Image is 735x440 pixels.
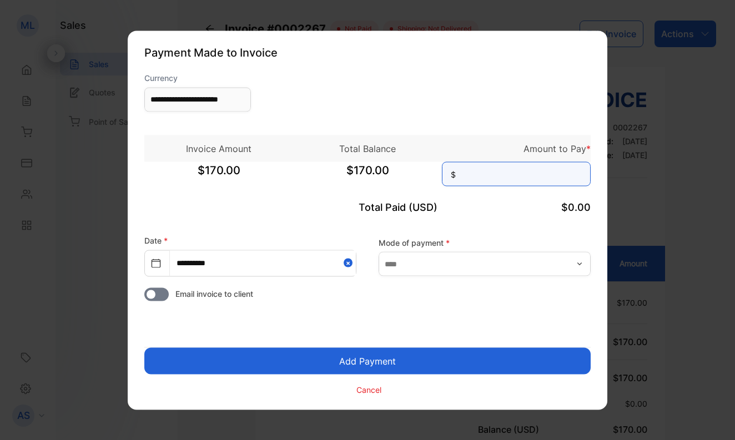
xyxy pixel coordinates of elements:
p: Cancel [356,384,381,396]
label: Currency [144,72,251,83]
span: $170.00 [144,161,293,189]
p: Total Paid (USD) [293,199,442,214]
p: Total Balance [293,141,442,155]
label: Mode of payment [379,237,591,249]
span: $170.00 [293,161,442,189]
button: Close [344,250,356,275]
p: Invoice Amount [144,141,293,155]
label: Date [144,235,168,245]
p: Payment Made to Invoice [144,44,591,60]
button: Add Payment [144,347,591,374]
span: $0.00 [561,201,591,213]
p: Amount to Pay [442,141,591,155]
span: $ [451,168,456,180]
button: Open LiveChat chat widget [9,4,42,38]
span: Email invoice to client [175,287,253,299]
